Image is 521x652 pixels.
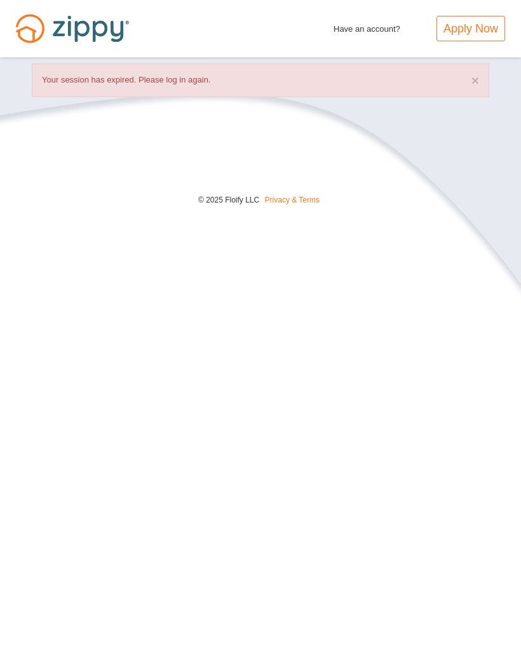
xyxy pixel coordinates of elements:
[32,63,489,97] div: Your session has expired. Please log in again.
[198,196,259,204] span: © 2025 Floify LLC
[334,16,400,36] span: Have an account?
[471,74,479,87] button: ×
[436,16,505,41] a: Apply Now
[265,196,320,204] a: Privacy & Terms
